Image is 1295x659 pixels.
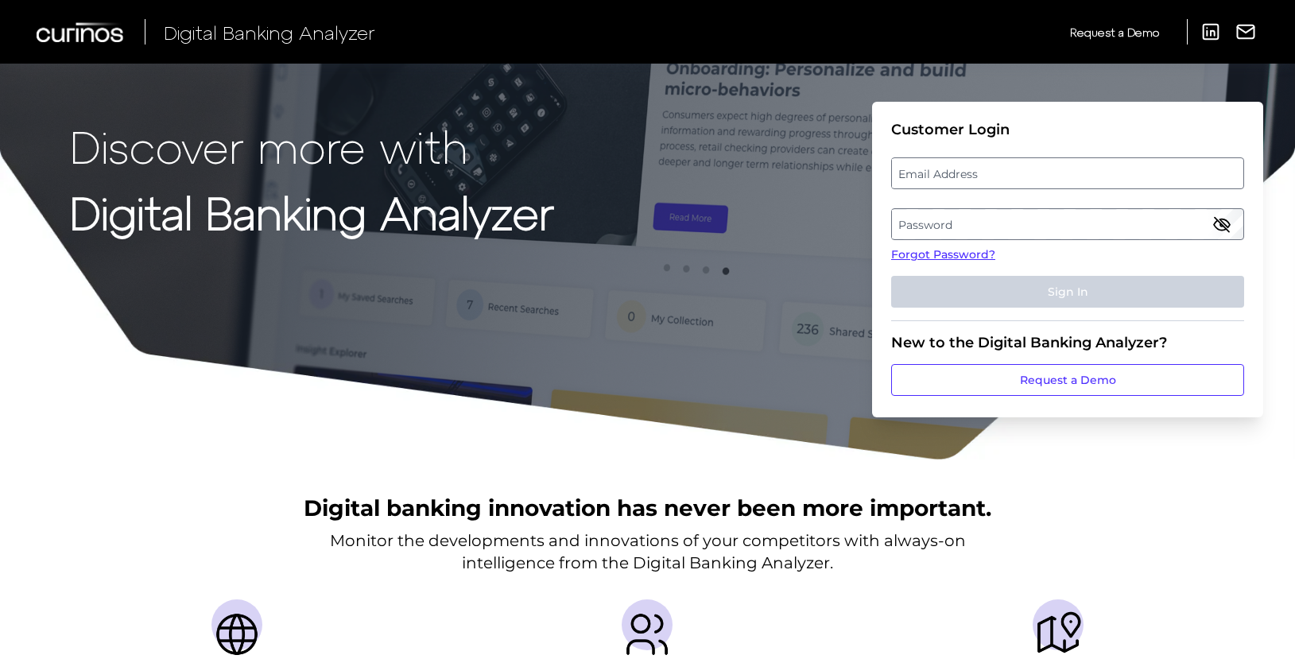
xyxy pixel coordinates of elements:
span: Digital Banking Analyzer [164,21,375,44]
strong: Digital Banking Analyzer [70,185,554,238]
label: Password [892,210,1243,238]
a: Request a Demo [891,364,1244,396]
p: Discover more with [70,121,554,171]
div: New to the Digital Banking Analyzer? [891,334,1244,351]
a: Request a Demo [1070,19,1159,45]
span: Request a Demo [1070,25,1159,39]
img: Curinos [37,22,126,42]
h2: Digital banking innovation has never been more important. [304,493,991,523]
div: Customer Login [891,121,1244,138]
p: Monitor the developments and innovations of your competitors with always-on intelligence from the... [330,529,966,574]
label: Email Address [892,159,1243,188]
a: Forgot Password? [891,246,1244,263]
button: Sign In [891,276,1244,308]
